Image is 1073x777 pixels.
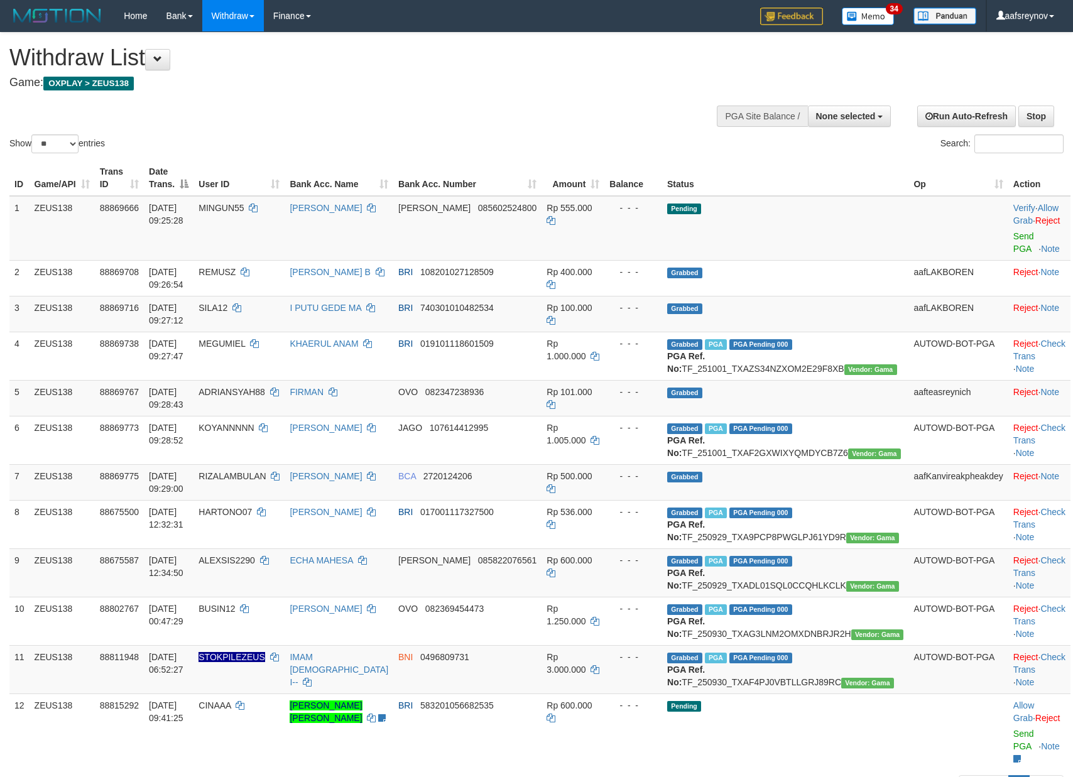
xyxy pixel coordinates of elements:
a: Note [1016,677,1035,687]
span: [DATE] 09:41:25 [149,700,183,723]
span: PGA Pending [729,339,792,350]
span: Copy 740301010482534 to clipboard [420,303,494,313]
th: Amount: activate to sort column ascending [542,160,604,196]
span: Copy 085822076561 to clipboard [478,555,536,565]
span: PGA Pending [729,653,792,663]
td: · [1008,296,1070,332]
a: Reject [1035,215,1060,225]
td: TF_251001_TXAF2GXWIXYQMDYCB7Z6 [662,416,908,464]
a: Reject [1013,387,1038,397]
th: Action [1008,160,1070,196]
span: [DATE] 09:29:00 [149,471,183,494]
span: · [1013,203,1059,225]
a: Send PGA [1013,231,1034,254]
img: Feedback.jpg [760,8,823,25]
td: ZEUS138 [30,332,95,380]
td: ZEUS138 [30,645,95,693]
span: Rp 101.000 [547,387,592,397]
span: OVO [398,604,418,614]
span: Marked by aafpengsreynich [705,556,727,567]
span: Copy 085602524800 to clipboard [478,203,536,213]
td: · · [1008,500,1070,548]
span: 88815292 [100,700,139,710]
div: - - - [609,266,657,278]
a: Note [1016,364,1035,374]
b: PGA Ref. No: [667,616,705,639]
b: PGA Ref. No: [667,665,705,687]
span: 88869708 [100,267,139,277]
label: Search: [940,134,1064,153]
a: ECHA MAHESA [290,555,352,565]
span: Vendor URL: https://trx31.1velocity.biz [846,581,899,592]
a: Reject [1013,303,1038,313]
span: 88675500 [100,507,139,517]
span: [DATE] 12:34:50 [149,555,183,578]
span: Rp 1.250.000 [547,604,586,626]
a: Reject [1013,423,1038,433]
div: - - - [609,470,657,482]
span: Grabbed [667,388,702,398]
td: aafteasreynich [908,380,1008,416]
span: Rp 1.000.000 [547,339,586,361]
a: Reject [1013,471,1038,481]
th: Bank Acc. Name: activate to sort column ascending [285,160,393,196]
td: AUTOWD-BOT-PGA [908,332,1008,380]
td: 6 [9,416,30,464]
td: · [1008,693,1070,770]
td: 3 [9,296,30,332]
a: I PUTU GEDE MA [290,303,361,313]
span: Grabbed [667,423,702,434]
td: ZEUS138 [30,260,95,296]
a: Reject [1013,267,1038,277]
td: TF_250930_TXAF4PJ0VBTLLGRJ89RC [662,645,908,693]
span: Rp 536.000 [547,507,592,517]
span: [PERSON_NAME] [398,555,471,565]
a: Check Trans [1013,339,1065,361]
span: SILA12 [199,303,227,313]
span: [DATE] 00:47:29 [149,604,183,626]
span: 34 [886,3,903,14]
span: 88869716 [100,303,139,313]
div: - - - [609,302,657,314]
a: Check Trans [1013,652,1065,675]
td: TF_250929_TXA9PCP8PWGLPJ61YD9R [662,500,908,548]
a: Note [1016,629,1035,639]
span: Marked by aaftrukkakada [705,508,727,518]
div: - - - [609,699,657,712]
span: Grabbed [667,653,702,663]
b: PGA Ref. No: [667,568,705,590]
span: Marked by aafsreyleap [705,604,727,615]
span: CINAAA [199,700,231,710]
span: Rp 600.000 [547,700,592,710]
span: JAGO [398,423,422,433]
td: · [1008,464,1070,500]
span: ADRIANSYAH88 [199,387,265,397]
a: Allow Grab [1013,700,1034,723]
span: PGA Pending [729,508,792,518]
td: ZEUS138 [30,500,95,548]
span: Rp 600.000 [547,555,592,565]
a: [PERSON_NAME] [290,423,362,433]
a: FIRMAN [290,387,324,397]
td: AUTOWD-BOT-PGA [908,548,1008,597]
th: Status [662,160,908,196]
a: IMAM [DEMOGRAPHIC_DATA] I-- [290,652,388,687]
td: 7 [9,464,30,500]
a: Note [1016,580,1035,590]
td: ZEUS138 [30,597,95,645]
th: Bank Acc. Number: activate to sort column ascending [393,160,542,196]
span: 88869767 [100,387,139,397]
div: - - - [609,554,657,567]
span: HARTONO07 [199,507,252,517]
span: Copy 082347238936 to clipboard [425,387,484,397]
a: Send PGA [1013,729,1034,751]
span: Rp 500.000 [547,471,592,481]
td: ZEUS138 [30,196,95,261]
div: - - - [609,421,657,434]
span: BNI [398,652,413,662]
span: Rp 1.005.000 [547,423,586,445]
a: Check Trans [1013,555,1065,578]
td: aafLAKBOREN [908,260,1008,296]
span: Copy 108201027128509 to clipboard [420,267,494,277]
td: aafKanvireakpheakdey [908,464,1008,500]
